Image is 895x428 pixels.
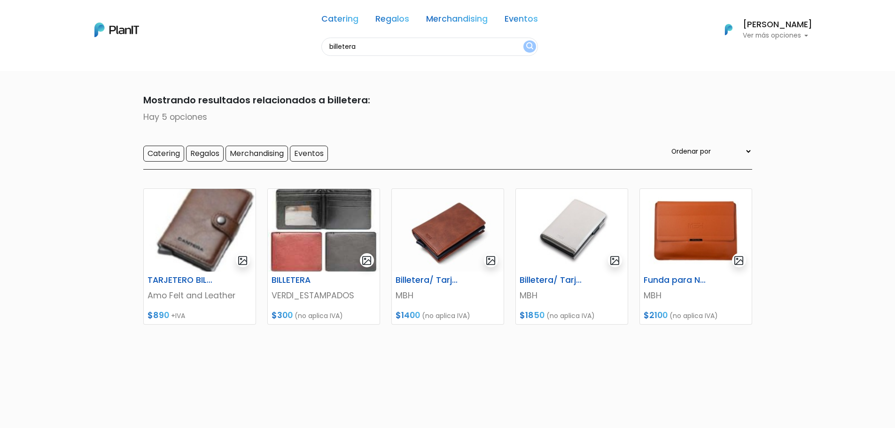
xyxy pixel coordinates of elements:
input: Merchandising [226,146,288,162]
h6: Funda para Notebook Nomad [638,275,715,285]
img: thumb_WhatsApp_Image_2025-08-06_at_12.43.13.jpeg [392,189,504,272]
p: MBH [644,289,748,302]
img: thumb_WhatsApp_Image_2025-07-03_at_10.09.47.jpeg [144,189,256,272]
span: (no aplica IVA) [546,311,595,320]
a: Merchandising [426,15,488,26]
img: thumb_WhatsApp_Image_2025-07-03_at_12.25.42.jpeg [268,189,380,272]
span: (no aplica IVA) [295,311,343,320]
h6: Billetera/ Tarjetero Siena Anticlonacion [514,275,591,285]
span: $1850 [520,310,545,321]
input: Regalos [186,146,224,162]
img: gallery-light [485,255,496,266]
img: search_button-432b6d5273f82d61273b3651a40e1bd1b912527efae98b1b7a1b2c0702e16a8d.svg [526,42,533,51]
span: $890 [148,310,169,321]
img: gallery-light [733,255,744,266]
p: MBH [396,289,500,302]
span: $1400 [396,310,420,321]
p: Mostrando resultados relacionados a billetera: [143,93,752,107]
h6: TARJETERO BILLETERA [142,275,219,285]
a: Eventos [505,15,538,26]
span: (no aplica IVA) [669,311,718,320]
input: Catering [143,146,184,162]
img: PlanIt Logo [94,23,139,37]
span: +IVA [171,311,185,320]
a: gallery-light TARJETERO BILLETERA Amo Felt and Leather $890 +IVA [143,188,256,325]
h6: [PERSON_NAME] [743,21,812,29]
p: VERDI_ESTAMPADOS [272,289,376,302]
img: thumb_WhatsApp_Image_2025-08-06_at_12.43.13__5_.jpeg [516,189,628,272]
p: Ver más opciones [743,32,812,39]
img: gallery-light [237,255,248,266]
span: (no aplica IVA) [422,311,470,320]
img: PlanIt Logo [718,19,739,40]
span: $2100 [644,310,668,321]
input: Buscá regalos, desayunos, y más [321,38,538,56]
img: thumb_WhatsApp_Image_2025-08-06_at_12.43.13__12_.jpeg [640,189,752,272]
img: gallery-light [361,255,372,266]
h6: BILLETERA [266,275,343,285]
button: PlanIt Logo [PERSON_NAME] Ver más opciones [713,17,812,42]
p: Amo Felt and Leather [148,289,252,302]
p: Hay 5 opciones [143,111,752,123]
p: MBH [520,289,624,302]
a: Regalos [375,15,409,26]
a: gallery-light Billetera/ Tarjetero Deluxe Anticlonacion MBH $1400 (no aplica IVA) [391,188,504,325]
a: Catering [321,15,358,26]
a: gallery-light Funda para Notebook Nomad MBH $2100 (no aplica IVA) [639,188,752,325]
a: gallery-light Billetera/ Tarjetero Siena Anticlonacion MBH $1850 (no aplica IVA) [515,188,628,325]
img: gallery-light [609,255,620,266]
span: $300 [272,310,293,321]
input: Eventos [290,146,328,162]
a: gallery-light BILLETERA VERDI_ESTAMPADOS $300 (no aplica IVA) [267,188,380,325]
h6: Billetera/ Tarjetero Deluxe Anticlonacion [390,275,467,285]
